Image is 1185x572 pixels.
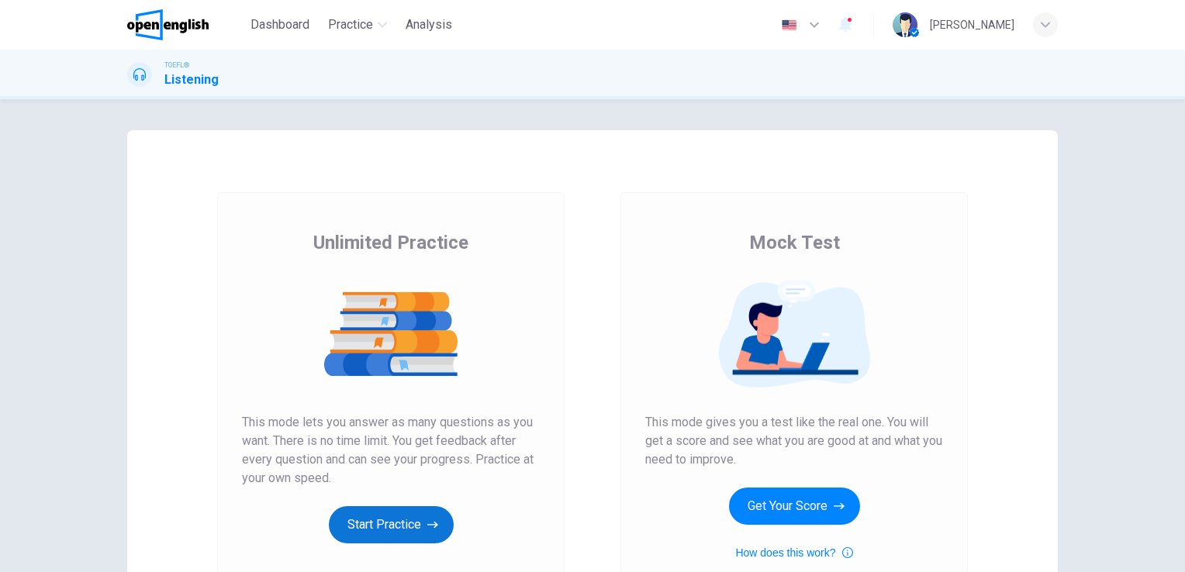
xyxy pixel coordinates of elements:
[645,413,943,469] span: This mode gives you a test like the real one. You will get a score and see what you are good at a...
[893,12,917,37] img: Profile picture
[749,230,840,255] span: Mock Test
[313,230,468,255] span: Unlimited Practice
[164,60,189,71] span: TOEFL®
[322,11,393,39] button: Practice
[779,19,799,31] img: en
[244,11,316,39] button: Dashboard
[930,16,1014,34] div: [PERSON_NAME]
[406,16,452,34] span: Analysis
[729,488,860,525] button: Get Your Score
[328,16,373,34] span: Practice
[329,506,454,543] button: Start Practice
[127,9,244,40] a: OpenEnglish logo
[127,9,209,40] img: OpenEnglish logo
[399,11,458,39] button: Analysis
[164,71,219,89] h1: Listening
[250,16,309,34] span: Dashboard
[735,543,852,562] button: How does this work?
[242,413,540,488] span: This mode lets you answer as many questions as you want. There is no time limit. You get feedback...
